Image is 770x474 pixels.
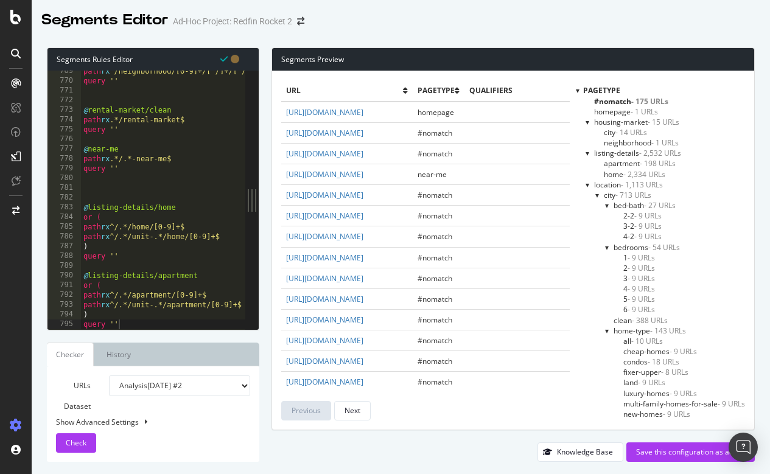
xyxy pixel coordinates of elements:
[623,273,655,284] span: Click to filter pagetype on location/city/bedrooms/3
[634,231,662,242] span: - 9 URLs
[631,96,668,106] span: - 175 URLs
[663,419,691,430] span: - 9 URLs
[286,148,363,159] a: [URL][DOMAIN_NAME]
[47,222,81,232] div: 785
[651,138,679,148] span: - 1 URLs
[286,356,363,366] a: [URL][DOMAIN_NAME]
[594,96,668,106] span: Click to filter pagetype on #nomatch
[286,128,363,138] a: [URL][DOMAIN_NAME]
[47,375,100,417] label: URLs Dataset
[281,401,331,420] button: Previous
[537,447,623,457] a: Knowledge Base
[297,17,304,26] div: arrow-right-arrow-left
[634,221,662,231] span: - 9 URLs
[47,290,81,300] div: 792
[286,253,363,263] a: [URL][DOMAIN_NAME]
[286,273,363,284] a: [URL][DOMAIN_NAME]
[47,271,81,281] div: 790
[47,417,241,427] div: Show Advanced Settings
[604,169,665,179] span: Click to filter pagetype on listing-details/home
[634,211,662,221] span: - 9 URLs
[47,105,81,115] div: 773
[345,405,360,416] div: Next
[418,377,452,387] span: #nomatch
[623,346,697,357] span: Click to filter pagetype on location/city/home-type/cheap-homes
[286,169,363,179] a: [URL][DOMAIN_NAME]
[623,294,655,304] span: Click to filter pagetype on location/city/bedrooms/5
[418,107,454,117] span: homepage
[286,315,363,325] a: [URL][DOMAIN_NAME]
[644,200,676,211] span: - 27 URLs
[272,48,754,71] div: Segments Preview
[623,284,655,294] span: Click to filter pagetype on location/city/bedrooms/4
[623,357,679,367] span: Click to filter pagetype on location/city/home-type/condos
[628,294,655,304] span: - 9 URLs
[47,183,81,193] div: 781
[614,200,676,211] span: Click to filter pagetype on location/city/bed-bath and its children
[418,169,447,179] span: near-me
[583,85,620,96] span: pagetype
[47,66,81,76] div: 769
[604,190,651,200] span: Click to filter pagetype on location/city and its children
[47,76,81,86] div: 770
[594,179,663,190] span: Click to filter pagetype on location and its children
[648,117,679,127] span: - 15 URLs
[628,284,655,294] span: - 9 URLs
[56,433,96,453] button: Check
[615,127,647,138] span: - 14 URLs
[623,409,690,419] span: Click to filter pagetype on location/city/home-type/new-homes
[292,405,321,416] div: Previous
[47,48,259,71] div: Segments Rules Editor
[66,437,86,448] span: Check
[631,106,658,117] span: - 1 URLs
[418,356,452,366] span: #nomatch
[557,447,613,457] div: Knowledge Base
[614,326,686,336] span: Click to filter pagetype on location/city/home-type and its children
[418,273,452,284] span: #nomatch
[418,128,452,138] span: #nomatch
[47,203,81,212] div: 783
[47,343,94,366] a: Checker
[621,179,663,190] span: - 1,113 URLs
[594,106,658,117] span: Click to filter pagetype on homepage
[628,304,655,315] span: - 9 URLs
[648,357,679,367] span: - 18 URLs
[628,263,655,273] span: - 9 URLs
[623,221,662,231] span: Click to filter pagetype on location/city/bed-bath/3-2
[286,294,363,304] a: [URL][DOMAIN_NAME]
[615,190,651,200] span: - 713 URLs
[604,158,676,169] span: Click to filter pagetype on listing-details/apartment
[97,343,141,366] a: History
[47,251,81,261] div: 788
[47,281,81,290] div: 791
[47,125,81,134] div: 775
[418,335,452,346] span: #nomatch
[636,447,745,457] div: Save this configuration as active
[47,96,81,105] div: 772
[231,53,239,64] span: You have unsaved modifications
[604,127,647,138] span: Click to filter pagetype on housing-market/city
[47,319,81,329] div: 795
[640,158,676,169] span: - 198 URLs
[47,164,81,173] div: 779
[47,115,81,125] div: 774
[47,261,81,271] div: 789
[286,377,363,387] a: [URL][DOMAIN_NAME]
[628,253,655,263] span: - 9 URLs
[648,242,680,253] span: - 54 URLs
[418,231,452,242] span: #nomatch
[623,304,655,315] span: Click to filter pagetype on location/city/bedrooms/6
[47,212,81,222] div: 784
[623,367,688,377] span: Click to filter pagetype on location/city/home-type/fixer-upper
[623,377,665,388] span: Click to filter pagetype on location/city/home-type/land
[286,211,363,221] a: [URL][DOMAIN_NAME]
[631,336,663,346] span: - 10 URLs
[623,211,662,221] span: Click to filter pagetype on location/city/bed-bath/2-2
[47,86,81,96] div: 771
[623,231,662,242] span: Click to filter pagetype on location/city/bed-bath/4-2
[286,335,363,346] a: [URL][DOMAIN_NAME]
[469,85,586,96] span: qualifiers
[639,148,681,158] span: - 2,532 URLs
[286,107,363,117] a: [URL][DOMAIN_NAME]
[286,231,363,242] a: [URL][DOMAIN_NAME]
